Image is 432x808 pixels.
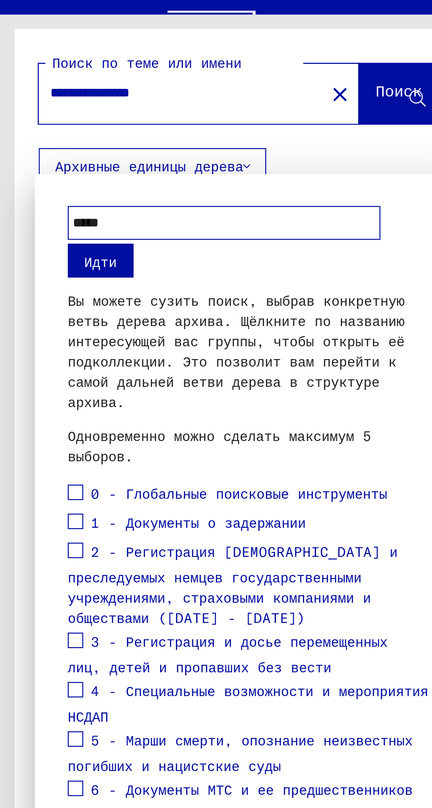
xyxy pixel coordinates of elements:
[394,770,415,791] img: Изменить согласие
[154,448,188,456] font: Применять
[81,444,143,460] button: Перезагрузить
[41,259,139,267] font: 1 - Документы о задержании
[31,314,177,334] font: 3 - Регистрация и досье перемещенных лиц, детей и пропавших без вести
[41,246,176,254] font: 0 - Глобальные поисковые инструменты
[147,443,195,460] button: Применять
[31,273,181,311] font: 2 - Регистрация [DEMOGRAPHIC_DATA] и преследуемых немцев государственными учреждениями, страховым...
[31,394,162,414] font: 7 - Архивные материалы из архива документов<br>
[31,336,195,356] font: 4 - Специальные возможности и мероприятия НСДАП
[31,158,184,212] font: Вы можете сузить поиск, выбрав конкретную ветвь дерева архива. Щёлкните по названию интересующей ...
[31,417,181,437] font: 8 - Коллекции частных лиц и небольшие архивы
[393,769,414,790] div: Изменить согласие
[88,448,136,456] font: Перезагрузить
[38,141,53,148] font: Идти
[31,220,169,237] font: Одновременно можно сделать максимум 5 выборов.
[31,359,188,378] font: 5 - Марши смерти, опознание неизвестных погибших и нацистские суды
[31,136,61,152] button: Идти
[41,381,188,389] font: 6 - Документы МТС и ее предшественников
